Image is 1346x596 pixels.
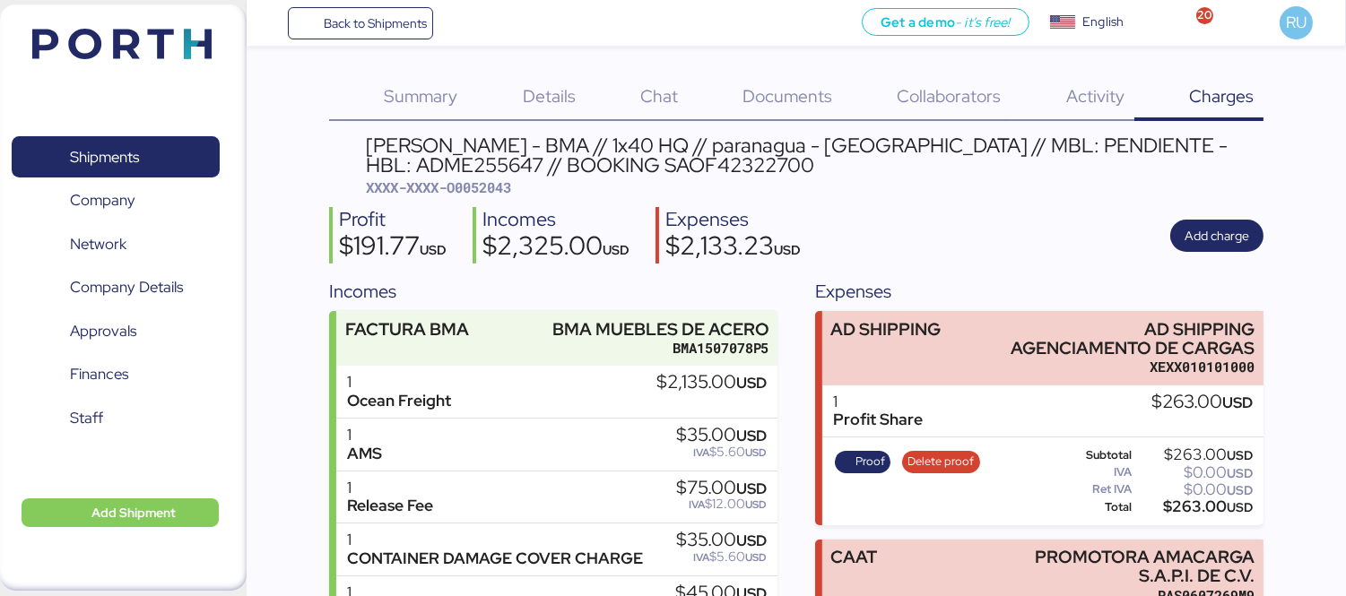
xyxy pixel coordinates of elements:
div: CONTAINER DAMAGE COVER CHARGE [347,549,643,568]
div: Profit Share [833,410,923,429]
div: $191.77 [339,233,447,263]
button: Delete proof [902,451,980,474]
div: 1 [347,479,433,497]
a: Network [12,223,220,264]
div: Expenses [815,278,1264,305]
a: Company Details [12,267,220,308]
span: IVA [693,550,709,565]
a: Back to Shipments [288,7,434,39]
div: $263.00 [1151,393,1253,412]
span: Collaborators [897,84,1001,108]
div: Ocean Freight [347,392,451,410]
span: Add charge [1185,225,1249,246]
div: Incomes [482,207,630,233]
button: Proof [835,451,890,474]
button: Menu [257,8,288,39]
span: USD [1227,465,1253,481]
div: $35.00 [676,531,767,550]
div: CAAT [830,548,877,566]
span: USD [603,241,630,258]
div: AD SHIPPING [830,320,941,339]
span: Documents [742,84,832,108]
div: Total [1059,501,1133,514]
div: BMA MUEBLES DE ACERO [552,320,769,339]
span: USD [1227,447,1253,463]
div: $263.00 [1136,448,1254,462]
span: Charges [1189,84,1254,108]
div: Profit [339,207,447,233]
div: AD SHIPPING AGENCIAMENTO DE CARGAS [1001,320,1255,358]
div: $5.60 [676,445,767,459]
span: USD [736,479,767,498]
span: USD [736,373,767,393]
span: USD [1222,393,1253,412]
span: Shipments [70,144,139,170]
div: $12.00 [676,497,767,511]
div: $0.00 [1136,466,1254,479]
div: BMA1507078P5 [552,339,769,358]
span: RU [1286,11,1307,34]
button: Add Shipment [22,498,219,527]
div: $75.00 [676,479,767,498]
div: $35.00 [676,426,767,445]
span: Company Details [70,274,183,300]
div: 1 [347,426,382,445]
span: USD [1227,499,1253,515]
div: $2,325.00 [482,233,630,263]
span: IVA [693,445,709,460]
span: Delete proof [907,452,974,471]
span: USD [1227,482,1253,498]
div: Incomes [329,278,777,305]
span: Company [70,187,135,213]
span: Chat [640,84,678,108]
div: PROMOTORA AMACARGA S.A.P.I. DE C.V. [1001,548,1255,585]
div: Release Fee [347,497,433,515]
span: Back to Shipments [324,13,427,34]
span: USD [745,445,767,460]
span: USD [420,241,447,258]
div: $0.00 [1136,483,1254,497]
div: Expenses [665,207,801,233]
div: [PERSON_NAME] - BMA // 1x40 HQ // paranagua - [GEOGRAPHIC_DATA] // MBL: PENDIENTE - HBL: ADME2556... [366,135,1264,176]
div: AMS [347,445,382,463]
span: IVA [689,497,705,512]
div: $2,135.00 [656,373,767,393]
a: Approvals [12,310,220,351]
span: Network [70,231,126,257]
div: IVA [1059,466,1133,479]
span: Activity [1066,84,1125,108]
div: $263.00 [1136,500,1254,514]
a: Shipments [12,136,220,177]
div: XEXX010101000 [1001,358,1255,376]
div: 1 [347,373,451,392]
div: 1 [347,531,643,549]
span: USD [745,497,767,512]
a: Staff [12,397,220,438]
span: USD [774,241,801,258]
span: Staff [70,405,103,431]
span: Summary [384,84,457,108]
div: 1 [833,393,923,411]
div: $5.60 [676,550,767,564]
div: Subtotal [1059,449,1133,462]
div: FACTURA BMA [345,320,469,339]
div: English [1082,13,1124,31]
span: XXXX-XXXX-O0052043 [366,178,511,196]
span: Approvals [70,318,136,344]
span: Proof [855,452,885,471]
span: Details [523,84,576,108]
a: Company [12,180,220,221]
button: Add charge [1170,220,1264,252]
span: Add Shipment [91,502,176,523]
span: USD [736,531,767,550]
span: Finances [70,361,128,387]
div: Ret IVA [1059,483,1133,496]
div: $2,133.23 [665,233,801,263]
a: Finances [12,354,220,395]
span: USD [736,426,767,445]
span: USD [745,550,767,565]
